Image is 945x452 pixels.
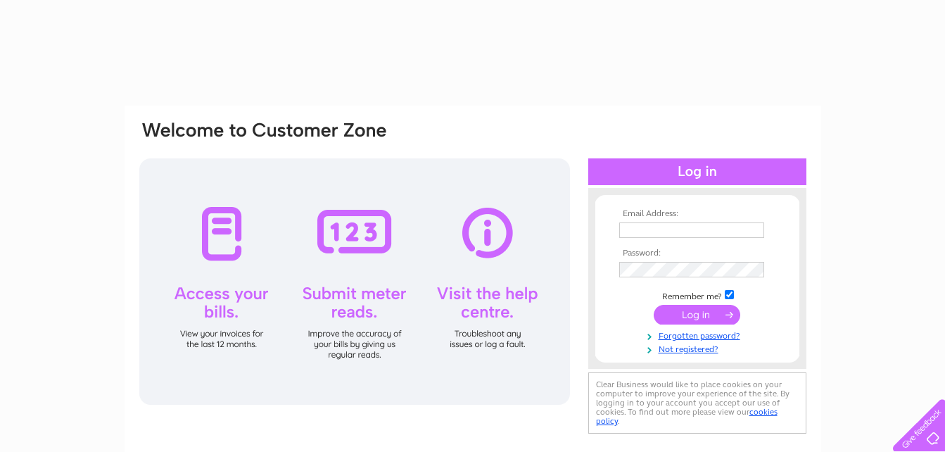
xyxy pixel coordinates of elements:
[619,341,779,355] a: Not registered?
[616,249,779,258] th: Password:
[616,209,779,219] th: Email Address:
[588,372,806,434] div: Clear Business would like to place cookies on your computer to improve your experience of the sit...
[616,288,779,302] td: Remember me?
[596,407,778,426] a: cookies policy
[654,305,740,325] input: Submit
[619,328,779,341] a: Forgotten password?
